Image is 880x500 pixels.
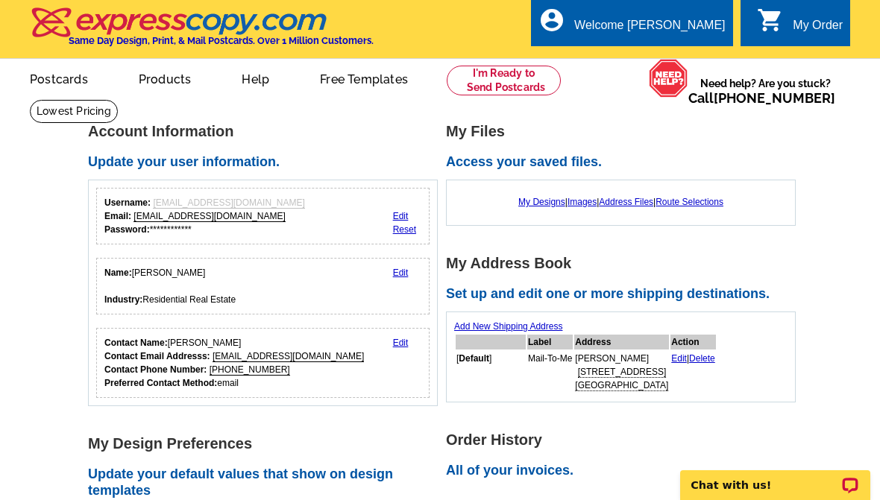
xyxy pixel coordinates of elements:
a: Address Files [599,197,653,207]
td: [PERSON_NAME] [574,351,669,393]
td: | [670,351,716,393]
a: Edit [393,338,409,348]
h1: Account Information [88,124,446,139]
a: Postcards [6,60,112,95]
a: Add New Shipping Address [454,321,562,332]
h2: Update your default values that show on design templates [88,466,446,499]
div: Your personal details. [96,258,430,314]
h1: Order History [446,432,804,448]
strong: Password: [104,224,150,235]
strong: Industry: [104,294,142,305]
a: Edit [671,353,687,364]
strong: Name: [104,268,132,278]
strong: Email: [104,211,131,221]
a: Edit [393,268,409,278]
div: | | | [454,188,788,216]
h2: All of your invoices. [446,463,804,479]
span: Need help? Are you stuck? [688,76,843,106]
div: Who should we contact regarding order issues? [96,328,430,398]
th: Label [527,335,573,349]
img: help [649,59,688,98]
td: Mail-To-Me [527,351,573,393]
div: [PERSON_NAME] Residential Real Estate [104,266,236,306]
h2: Update your user information. [88,154,446,171]
div: [PERSON_NAME] email [104,336,364,390]
strong: Contact Phone Number: [104,364,207,375]
td: [ ] [456,351,526,393]
h2: Access your saved files. [446,154,804,171]
a: Free Templates [296,60,432,95]
i: shopping_cart [757,7,784,34]
a: Route Selections [656,197,723,207]
h1: My Files [446,124,804,139]
a: [PHONE_NUMBER] [714,90,835,106]
div: Welcome [PERSON_NAME] [574,19,725,39]
div: My Order [793,19,843,39]
strong: Contact Email Addresss: [104,351,210,361]
a: Delete [689,353,715,364]
i: account_circle [538,7,565,34]
a: Help [218,60,293,95]
strong: Contact Name: [104,338,168,348]
span: Call [688,90,835,106]
h1: My Design Preferences [88,436,446,452]
iframe: LiveChat chat widget [670,453,880,500]
h1: My Address Book [446,256,804,271]
th: Action [670,335,716,349]
h4: Same Day Design, Print, & Mail Postcards. Over 1 Million Customers. [69,35,374,46]
th: Address [574,335,669,349]
a: Reset [393,224,416,235]
strong: Username: [104,197,151,208]
h2: Set up and edit one or more shipping destinations. [446,286,804,303]
a: My Designs [518,197,565,207]
a: Edit [393,211,409,221]
a: Products [115,60,216,95]
a: Images [568,197,597,207]
div: Your login information. [96,188,430,244]
b: Default [459,353,489,364]
a: shopping_cart My Order [757,16,843,35]
strong: Preferred Contact Method: [104,378,217,388]
a: Same Day Design, Print, & Mail Postcards. Over 1 Million Customers. [30,18,374,46]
